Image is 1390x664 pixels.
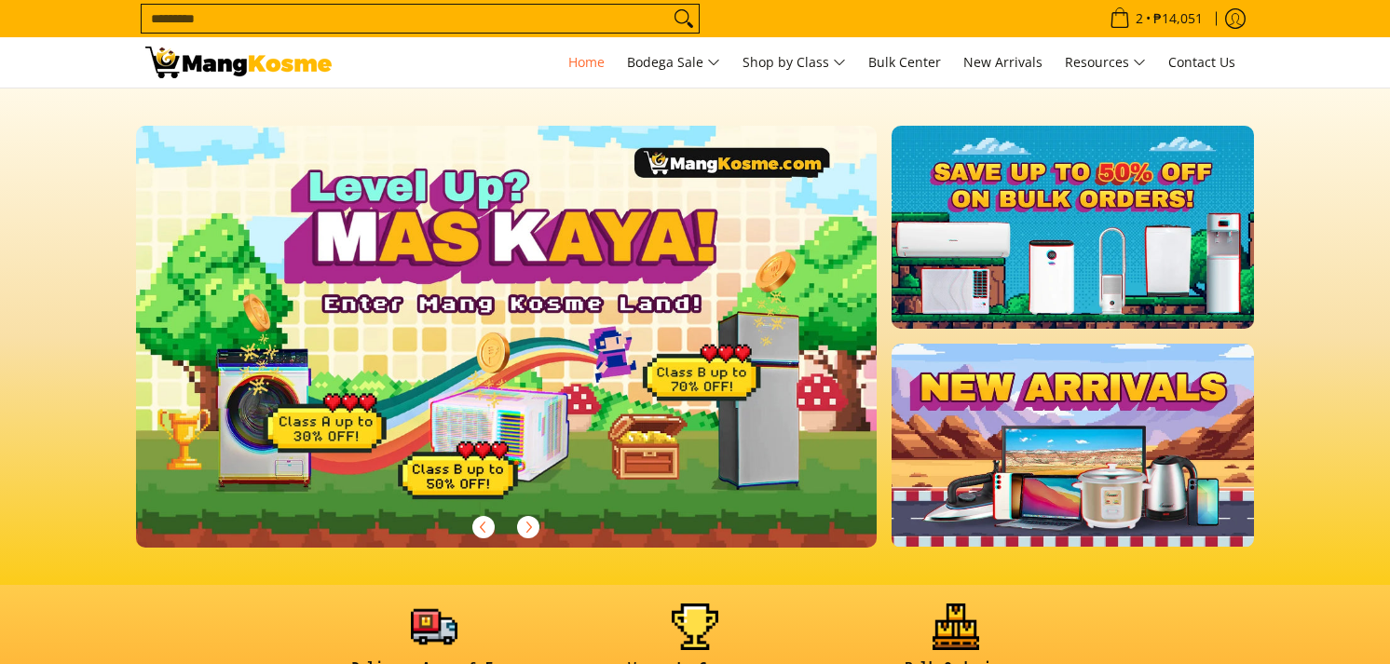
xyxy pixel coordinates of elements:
img: Mang Kosme: Your Home Appliances Warehouse Sale Partner! [145,47,332,78]
a: Shop by Class [733,37,855,88]
a: Bodega Sale [618,37,729,88]
a: Bulk Center [859,37,950,88]
span: New Arrivals [963,53,1042,71]
span: ₱14,051 [1151,12,1206,25]
a: Contact Us [1159,37,1245,88]
img: Gaming desktop banner [136,126,877,548]
span: Contact Us [1168,53,1235,71]
a: Home [559,37,614,88]
button: Previous [463,507,504,548]
span: 2 [1133,12,1146,25]
span: Bulk Center [868,53,941,71]
span: Shop by Class [743,51,846,75]
button: Search [669,5,699,33]
span: Bodega Sale [627,51,720,75]
nav: Main Menu [350,37,1245,88]
button: Next [508,507,549,548]
a: New Arrivals [954,37,1052,88]
span: Home [568,53,605,71]
span: Resources [1065,51,1146,75]
a: Resources [1056,37,1155,88]
span: • [1104,8,1208,29]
